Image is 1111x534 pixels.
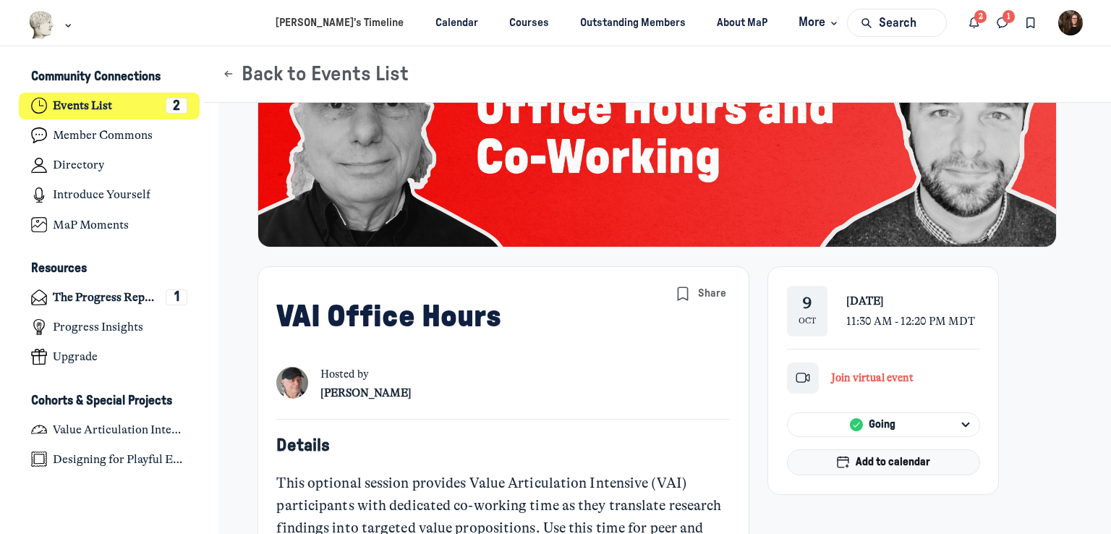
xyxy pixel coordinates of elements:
[19,284,200,311] a: The Progress Report1
[1058,10,1084,35] button: User menu options
[705,9,780,36] a: About MaP
[19,182,200,208] a: Introduce Yourself
[19,211,200,238] a: MaP Moments
[19,416,200,443] a: Value Articulation Intensive (Cultural Leadership Lab)
[53,290,159,305] h4: The Progress Report
[568,9,699,36] a: Outstanding Members
[846,294,884,308] span: [DATE]
[672,283,694,305] button: Bookmarks
[28,11,55,39] img: Museums as Progress logo
[846,315,975,328] span: 11:30 AM - 12:20 PM MDT
[19,344,200,370] a: Upgrade
[53,187,150,202] h4: Introduce Yourself
[19,122,200,149] a: Member Commons
[831,368,914,388] a: Join virtual event
[787,412,979,437] button: GoingGoing
[989,9,1017,37] button: Direct messages
[19,152,200,179] a: Directory
[320,383,412,403] a: View user profile
[166,98,187,114] div: 2
[53,158,104,172] h4: Directory
[53,452,187,467] h4: Designing for Playful Engagement
[31,394,172,409] h3: Cohorts & Special Projects
[799,315,816,327] div: Oct
[166,289,187,305] div: 1
[496,9,561,36] a: Courses
[786,9,848,36] button: More
[19,314,200,341] a: Progress Insights
[850,418,863,431] img: Going
[856,454,930,470] span: Add to calendar
[695,283,730,305] button: Share
[787,449,979,475] button: Add to calendar
[19,389,200,413] button: Cohorts & Special ProjectsCollapse space
[28,9,75,41] button: Museums as Progress logo
[1016,9,1044,37] button: Bookmarks
[422,9,490,36] a: Calendar
[222,62,409,87] button: Back to Events List
[320,386,412,399] span: [PERSON_NAME]
[276,367,307,403] a: View user profile
[53,349,98,364] h4: Upgrade
[869,417,895,433] span: Going
[19,93,200,119] a: Events List2
[31,261,87,276] h3: Resources
[320,367,412,383] span: Hosted by
[19,257,200,281] button: ResourcesCollapse space
[803,294,812,313] div: 9
[53,423,187,437] h4: Value Articulation Intensive (Cultural Leadership Lab)
[53,98,112,113] h4: Events List
[203,46,1111,103] header: Page Header
[799,13,841,33] span: More
[698,286,726,302] span: Share
[31,69,161,85] h3: Community Connections
[276,298,501,336] h1: VAI Office Hours
[53,320,143,334] h4: Progress Insights
[53,218,129,232] h4: MaP Moments
[831,371,914,384] span: Join virtual event
[847,9,947,37] button: Search
[53,128,153,143] h4: Member Commons
[961,9,989,37] button: Notifications
[276,435,729,457] h5: Details
[19,446,200,472] a: Designing for Playful Engagement
[263,9,417,36] a: [PERSON_NAME]’s Timeline
[19,65,200,90] button: Community ConnectionsCollapse space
